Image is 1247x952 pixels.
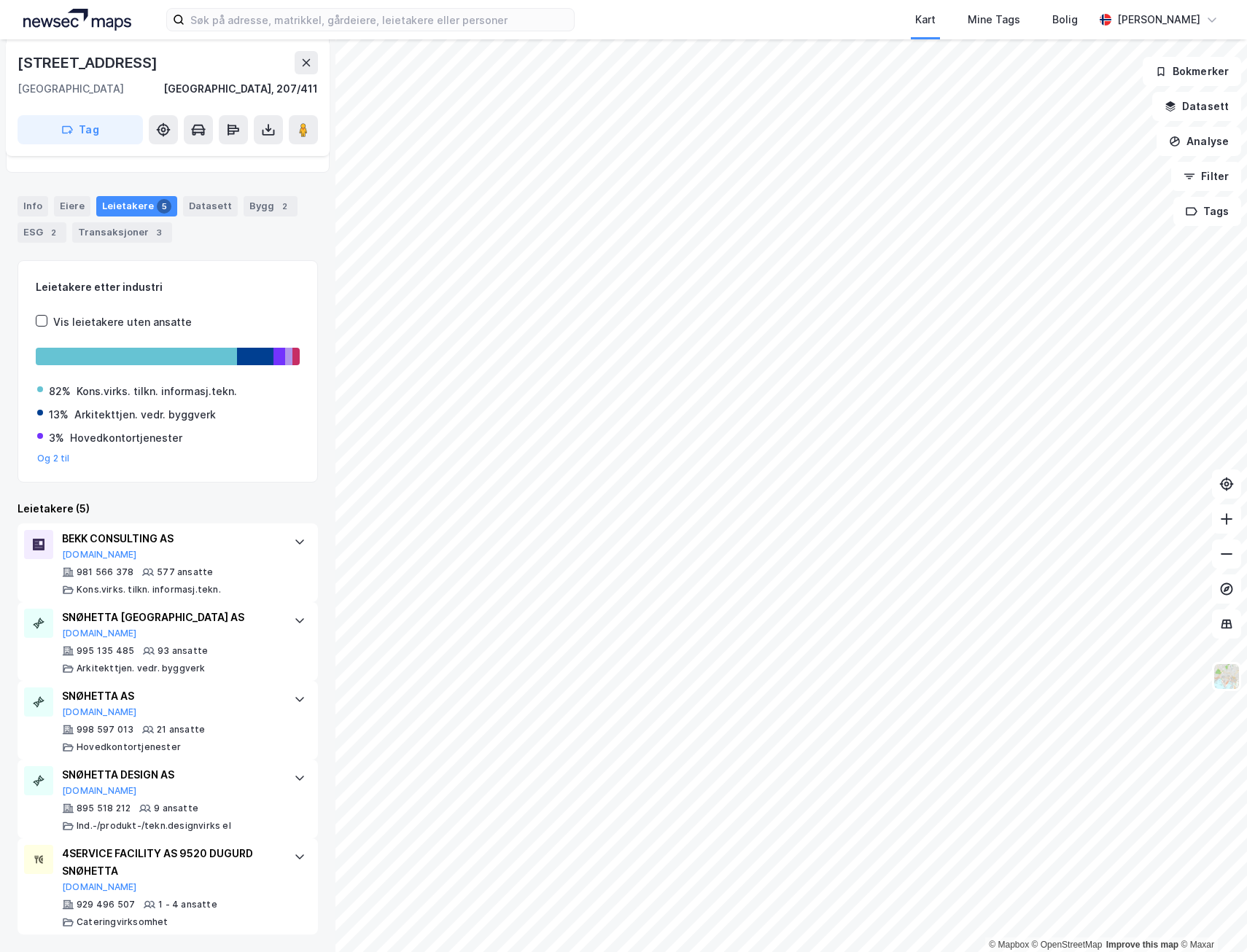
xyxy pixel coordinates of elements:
[77,803,131,814] div: 895 518 212
[49,383,71,400] div: 82%
[77,645,134,657] div: 995 135 485
[62,766,279,784] div: SNØHETTA DESIGN AS
[72,222,172,243] div: Transaksjoner
[157,199,171,214] div: 5
[77,383,237,400] div: Kons.virks. tilkn. informasj.tekn.
[23,9,131,31] img: logo.a4113a55bc3d86da70a041830d287a7e.svg
[18,500,318,518] div: Leietakere (5)
[244,196,298,216] div: Bygg
[1173,197,1241,226] button: Tags
[49,406,69,424] div: 13%
[157,566,213,578] div: 577 ansatte
[277,199,292,214] div: 2
[74,406,216,424] div: Arkitekttjen. vedr. byggverk
[157,724,205,736] div: 21 ansatte
[62,785,137,797] button: [DOMAIN_NAME]
[154,803,198,814] div: 9 ansatte
[77,899,135,910] div: 929 496 507
[1171,162,1241,191] button: Filter
[36,278,300,296] div: Leietakere etter industri
[158,899,217,910] div: 1 - 4 ansatte
[18,222,66,243] div: ESG
[158,645,208,657] div: 93 ansatte
[49,429,64,447] div: 3%
[77,820,231,832] div: Ind.-/produkt-/tekn.designvirks el
[915,11,936,28] div: Kart
[77,741,181,753] div: Hovedkontortjenester
[77,724,133,736] div: 998 597 013
[77,663,206,674] div: Arkitekttjen. vedr. byggverk
[70,429,182,447] div: Hovedkontortjenester
[62,549,137,561] button: [DOMAIN_NAME]
[989,940,1029,950] a: Mapbox
[1117,11,1200,28] div: [PERSON_NAME]
[184,9,574,31] input: Søk på adresse, matrikkel, gårdeiere, leietakere eller personer
[1213,663,1240,690] img: Z
[18,115,143,144] button: Tag
[53,313,192,331] div: Vis leietakere uten ansatte
[96,196,177,216] div: Leietakere
[62,881,137,893] button: [DOMAIN_NAME]
[1052,11,1078,28] div: Bolig
[62,706,137,718] button: [DOMAIN_NAME]
[163,80,318,98] div: [GEOGRAPHIC_DATA], 207/411
[1106,940,1178,950] a: Improve this map
[18,51,160,74] div: [STREET_ADDRESS]
[18,196,48,216] div: Info
[62,845,279,880] div: 4SERVICE FACILITY AS 9520 DUGURD SNØHETTA
[1157,127,1241,156] button: Analyse
[152,225,166,240] div: 3
[18,80,124,98] div: [GEOGRAPHIC_DATA]
[1143,57,1241,86] button: Bokmerker
[37,453,70,464] button: Og 2 til
[62,530,279,547] div: BEKK CONSULTING AS
[62,687,279,705] div: SNØHETTA AS
[54,196,90,216] div: Eiere
[77,566,133,578] div: 981 566 378
[62,628,137,639] button: [DOMAIN_NAME]
[77,916,168,928] div: Cateringvirksomhet
[77,584,221,596] div: Kons.virks. tilkn. informasj.tekn.
[1032,940,1103,950] a: OpenStreetMap
[183,196,238,216] div: Datasett
[1152,92,1241,121] button: Datasett
[968,11,1020,28] div: Mine Tags
[1174,882,1247,952] iframe: Chat Widget
[62,609,279,626] div: SNØHETTA [GEOGRAPHIC_DATA] AS
[46,225,61,240] div: 2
